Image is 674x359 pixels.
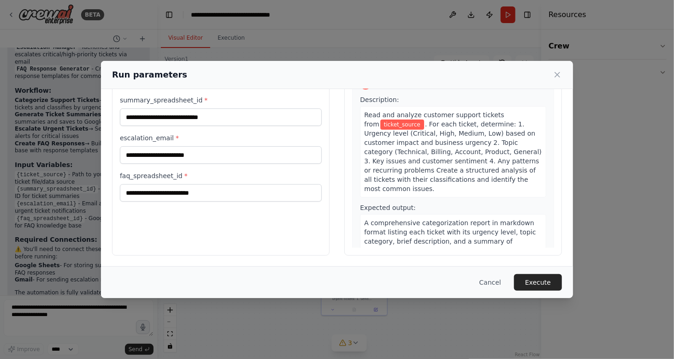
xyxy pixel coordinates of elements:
[364,219,536,263] span: A comprehensive categorization report in markdown format listing each ticket with its urgency lev...
[120,171,322,180] label: faq_spreadsheet_id
[360,96,399,103] span: Description:
[360,204,416,211] span: Expected output:
[112,68,187,81] h2: Run parameters
[364,111,504,128] span: Read and analyze customer support tickets from
[380,120,424,130] span: Variable: ticket_source
[472,274,508,291] button: Cancel
[120,96,322,105] label: summary_spreadsheet_id
[120,133,322,143] label: escalation_email
[514,274,562,291] button: Execute
[364,120,542,192] span: . For each ticket, determine: 1. Urgency level (Critical, High, Medium, Low) based on customer im...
